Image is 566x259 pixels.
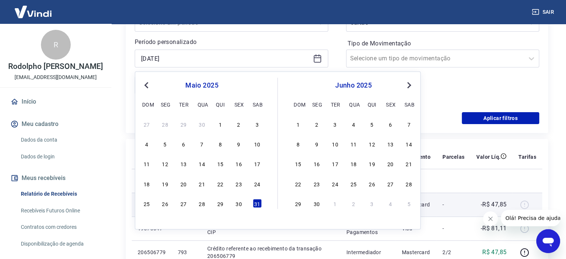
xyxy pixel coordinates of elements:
[18,219,102,235] a: Contratos com credores
[253,179,262,188] div: Choose sábado, 24 de maio de 2025
[9,0,57,23] img: Vindi
[18,203,102,218] a: Recebíveis Futuros Online
[349,179,358,188] div: Choose quarta-feira, 25 de junho de 2025
[330,139,339,148] div: Choose terça-feira, 10 de junho de 2025
[41,30,71,60] div: R
[142,139,151,148] div: Choose domingo, 4 de maio de 2025
[161,139,170,148] div: Choose segunda-feira, 5 de maio de 2025
[368,139,377,148] div: Choose quinta-feira, 12 de junho de 2025
[404,81,413,90] button: Next Month
[234,100,243,108] div: sex
[312,179,321,188] div: Choose segunda-feira, 23 de junho de 2025
[442,153,464,161] p: Parcelas
[216,199,225,208] div: Choose quinta-feira, 29 de maio de 2025
[8,63,103,70] p: Rodolpho [PERSON_NAME]
[294,139,303,148] div: Choose domingo, 8 de junho de 2025
[234,139,243,148] div: Choose sexta-feira, 9 de maio de 2025
[348,39,538,48] label: Tipo de Movimentação
[386,199,395,208] div: Choose sexta-feira, 4 de julho de 2025
[234,179,243,188] div: Choose sexta-feira, 23 de maio de 2025
[481,200,507,209] p: -R$ 47,85
[536,229,560,253] iframe: Botão para abrir a janela de mensagens
[18,149,102,164] a: Dados de login
[476,153,501,161] p: Valor Líq.
[483,211,498,226] iframe: Fechar mensagem
[330,179,339,188] div: Choose terça-feira, 24 de junho de 2025
[179,199,188,208] div: Choose terça-feira, 27 de maio de 2025
[18,186,102,202] a: Relatório de Recebíveis
[368,199,377,208] div: Choose quinta-feira, 3 de julho de 2025
[442,225,464,232] p: -
[216,159,225,168] div: Choose quinta-feira, 15 de maio de 2025
[197,179,206,188] div: Choose quarta-feira, 21 de maio de 2025
[402,249,431,256] p: Mastercard
[179,120,188,129] div: Choose terça-feira, 29 de abril de 2025
[404,100,413,108] div: sab
[368,120,377,129] div: Choose quinta-feira, 5 de junho de 2025
[404,199,413,208] div: Choose sábado, 5 de julho de 2025
[312,100,321,108] div: seg
[138,249,166,256] p: 206506779
[141,53,310,64] input: Data inicial
[197,199,206,208] div: Choose quarta-feira, 28 de maio de 2025
[234,120,243,129] div: Choose sexta-feira, 2 de maio de 2025
[9,170,102,186] button: Meus recebíveis
[349,199,358,208] div: Choose quarta-feira, 2 de julho de 2025
[312,120,321,129] div: Choose segunda-feira, 2 de junho de 2025
[481,224,507,233] p: -R$ 81,11
[386,120,395,129] div: Choose sexta-feira, 6 de junho de 2025
[294,179,303,188] div: Choose domingo, 22 de junho de 2025
[482,248,506,257] p: R$ 47,85
[4,5,63,11] span: Olá! Precisa de ajuda?
[179,179,188,188] div: Choose terça-feira, 20 de maio de 2025
[142,199,151,208] div: Choose domingo, 25 de maio de 2025
[349,159,358,168] div: Choose quarta-feira, 18 de junho de 2025
[216,179,225,188] div: Choose quinta-feira, 22 de maio de 2025
[386,100,395,108] div: sex
[404,159,413,168] div: Choose sábado, 21 de junho de 2025
[293,81,415,90] div: junho 2025
[462,112,539,124] button: Aplicar filtros
[330,120,339,129] div: Choose terça-feira, 3 de junho de 2025
[530,5,557,19] button: Sair
[142,120,151,129] div: Choose domingo, 27 de abril de 2025
[294,159,303,168] div: Choose domingo, 15 de junho de 2025
[161,199,170,208] div: Choose segunda-feira, 26 de maio de 2025
[349,139,358,148] div: Choose quarta-feira, 11 de junho de 2025
[18,236,102,252] a: Disponibilização de agenda
[349,100,358,108] div: qua
[253,100,262,108] div: sab
[404,179,413,188] div: Choose sábado, 28 de junho de 2025
[179,159,188,168] div: Choose terça-feira, 13 de maio de 2025
[253,120,262,129] div: Choose sábado, 3 de maio de 2025
[161,179,170,188] div: Choose segunda-feira, 19 de maio de 2025
[294,120,303,129] div: Choose domingo, 1 de junho de 2025
[179,139,188,148] div: Choose terça-feira, 6 de maio de 2025
[142,100,151,108] div: dom
[142,81,151,90] button: Previous Month
[15,73,97,81] p: [EMAIL_ADDRESS][DOMAIN_NAME]
[161,120,170,129] div: Choose segunda-feira, 28 de abril de 2025
[234,199,243,208] div: Choose sexta-feira, 30 de maio de 2025
[294,199,303,208] div: Choose domingo, 29 de junho de 2025
[368,159,377,168] div: Choose quinta-feira, 19 de junho de 2025
[293,119,415,209] div: month 2025-06
[234,159,243,168] div: Choose sexta-feira, 16 de maio de 2025
[330,199,339,208] div: Choose terça-feira, 1 de julho de 2025
[179,100,188,108] div: ter
[216,120,225,129] div: Choose quinta-feira, 1 de maio de 2025
[18,132,102,148] a: Dados da conta
[141,119,262,209] div: month 2025-05
[349,120,358,129] div: Choose quarta-feira, 4 de junho de 2025
[9,94,102,110] a: Início
[368,179,377,188] div: Choose quinta-feira, 26 de junho de 2025
[161,159,170,168] div: Choose segunda-feira, 12 de maio de 2025
[142,159,151,168] div: Choose domingo, 11 de maio de 2025
[386,159,395,168] div: Choose sexta-feira, 20 de junho de 2025
[346,249,390,256] p: Intermediador
[9,116,102,132] button: Meu cadastro
[330,159,339,168] div: Choose terça-feira, 17 de junho de 2025
[216,100,225,108] div: qui
[197,100,206,108] div: qua
[142,179,151,188] div: Choose domingo, 18 de maio de 2025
